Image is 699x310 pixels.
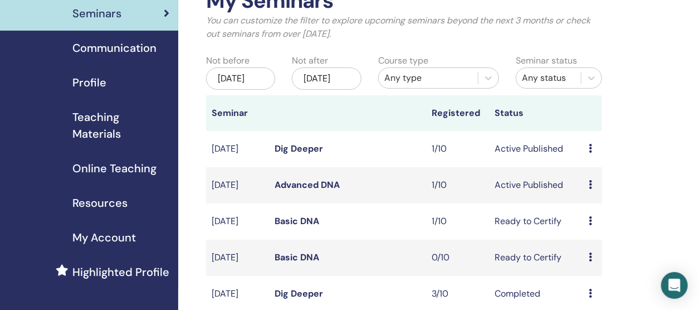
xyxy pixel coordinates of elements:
td: 0/10 [426,240,489,276]
span: Highlighted Profile [72,264,169,280]
td: 1/10 [426,204,489,240]
th: Seminar [206,95,269,131]
span: Resources [72,195,128,211]
label: Seminar status [516,54,577,67]
label: Not before [206,54,250,67]
td: [DATE] [206,204,269,240]
span: Profile [72,74,106,91]
td: Ready to Certify [489,240,583,276]
td: [DATE] [206,131,269,167]
td: 1/10 [426,167,489,204]
a: Basic DNA [275,251,319,263]
td: [DATE] [206,167,269,204]
td: Active Published [489,167,583,204]
td: Ready to Certify [489,204,583,240]
div: Open Intercom Messenger [661,272,688,299]
div: Any status [522,71,575,85]
a: Dig Deeper [275,288,323,299]
span: Communication [72,40,157,56]
a: Advanced DNA [275,179,340,191]
td: Active Published [489,131,583,167]
label: Not after [292,54,328,67]
label: Course type [378,54,428,67]
a: Dig Deeper [275,143,323,154]
td: 1/10 [426,131,489,167]
p: You can customize the filter to explore upcoming seminars beyond the next 3 months or check out s... [206,14,602,41]
span: Online Teaching [72,160,157,177]
div: [DATE] [206,67,275,90]
div: [DATE] [292,67,361,90]
span: Teaching Materials [72,109,169,142]
span: Seminars [72,5,121,22]
td: [DATE] [206,240,269,276]
span: My Account [72,229,136,246]
th: Status [489,95,583,131]
div: Any type [384,71,472,85]
th: Registered [426,95,489,131]
a: Basic DNA [275,215,319,227]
